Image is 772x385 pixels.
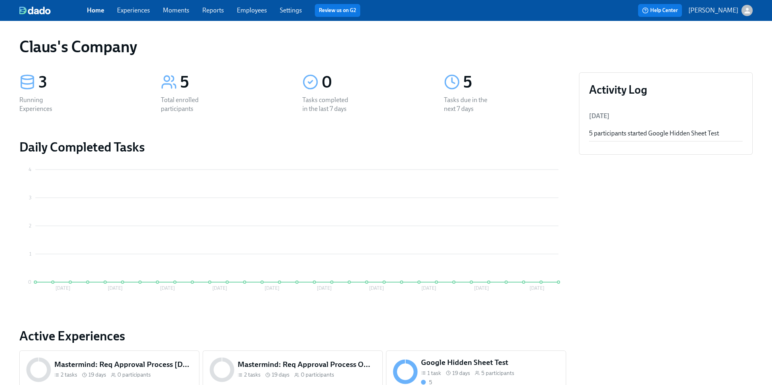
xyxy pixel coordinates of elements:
div: 3 [39,72,142,92]
span: 2 tasks [244,371,261,379]
h5: Mastermind: Req Approval Process [DATE] [54,359,193,370]
tspan: [DATE] [212,285,227,291]
div: 5 [180,72,283,92]
a: Review us on G2 [319,6,356,14]
a: dado [19,6,87,14]
tspan: [DATE] [421,285,436,291]
img: dado [19,6,51,14]
span: 5 participants [481,369,514,377]
span: 19 days [452,369,470,377]
div: Tasks due in the next 7 days [444,96,495,113]
tspan: [DATE] [265,285,279,291]
tspan: [DATE] [317,285,332,291]
h5: Mastermind: Req Approval Process Office Hours [DATE] [238,359,376,370]
button: Help Center [638,4,682,17]
span: 0 participants [301,371,334,379]
tspan: [DATE] [530,285,544,291]
a: Settings [280,6,302,14]
span: 19 days [272,371,289,379]
tspan: [DATE] [108,285,123,291]
div: 5 [463,72,566,92]
h1: Claus's Company [19,37,137,56]
h3: Activity Log [589,82,743,97]
a: Experiences [117,6,150,14]
p: [PERSON_NAME] [688,6,738,15]
a: Active Experiences [19,328,566,344]
tspan: 3 [29,195,31,201]
a: Home [87,6,104,14]
tspan: 1 [29,251,31,257]
div: Total enrolled participants [161,96,212,113]
tspan: 2 [29,223,31,229]
tspan: 0 [28,279,31,285]
tspan: [DATE] [369,285,384,291]
span: 0 participants [117,371,151,379]
h5: Google Hidden Sheet Test [421,357,559,368]
a: Reports [202,6,224,14]
span: 1 task [427,369,441,377]
div: 5 participants started Google Hidden Sheet Test [589,129,743,138]
span: 19 days [88,371,106,379]
span: Help Center [642,6,678,14]
div: Running Experiences [19,96,71,113]
a: Employees [237,6,267,14]
tspan: 4 [29,167,31,172]
div: 0 [322,72,425,92]
tspan: [DATE] [474,285,489,291]
button: [PERSON_NAME] [688,5,753,16]
a: Moments [163,6,189,14]
div: Tasks completed in the last 7 days [302,96,354,113]
button: Review us on G2 [315,4,360,17]
tspan: [DATE] [160,285,175,291]
tspan: [DATE] [55,285,70,291]
span: 2 tasks [61,371,77,379]
li: [DATE] [589,106,743,126]
h2: Daily Completed Tasks [19,139,566,155]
